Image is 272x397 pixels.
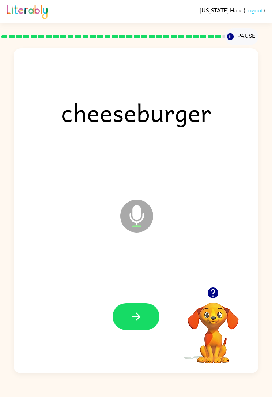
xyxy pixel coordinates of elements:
button: Pause [225,28,258,45]
span: cheeseburger [50,93,222,131]
a: Logout [245,7,263,14]
span: [US_STATE] Hare [200,7,243,14]
img: Literably [7,3,48,19]
div: ( ) [200,7,265,14]
video: Your browser must support playing .mp4 files to use Literably. Please try using another browser. [177,291,250,364]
